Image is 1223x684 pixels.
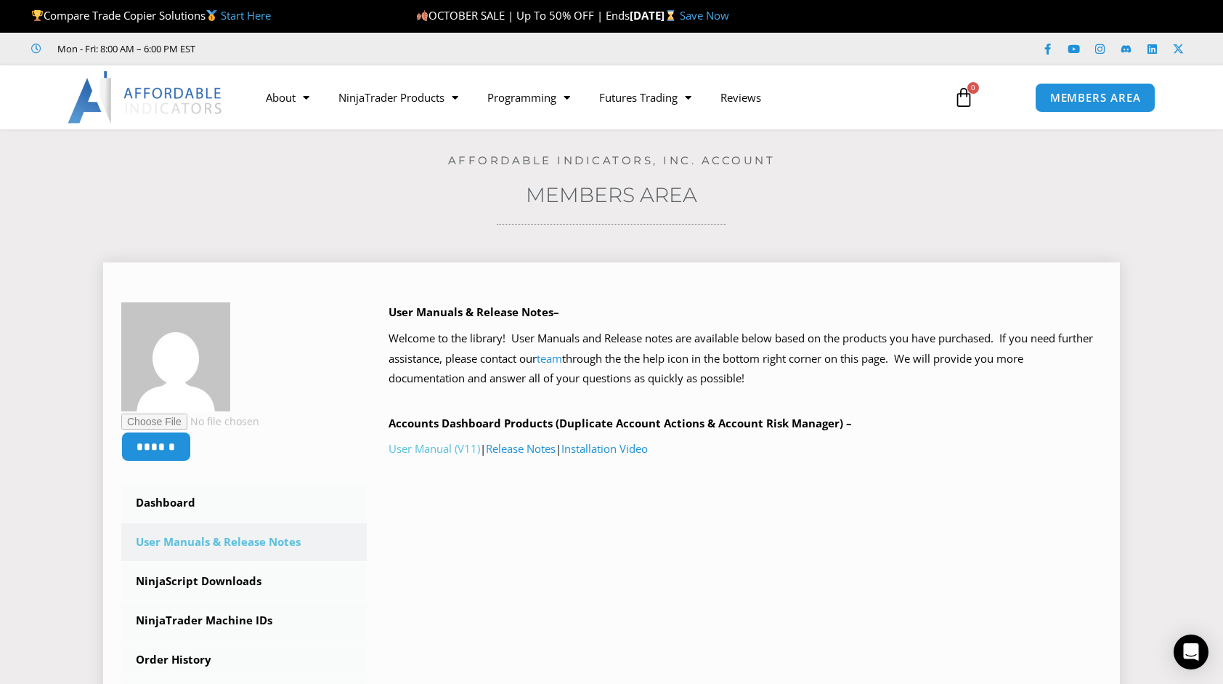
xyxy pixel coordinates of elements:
span: OCTOBER SALE | Up To 50% OFF | Ends [416,8,630,23]
a: NinjaTrader Products [324,81,473,114]
span: 0 [967,82,979,94]
img: ⌛ [665,10,676,21]
span: MEMBERS AREA [1050,92,1141,103]
a: Release Notes [486,441,556,456]
a: User Manuals & Release Notes [121,523,367,561]
a: Installation Video [561,441,648,456]
a: Start Here [221,8,271,23]
a: Save Now [680,8,729,23]
a: Dashboard [121,484,367,522]
p: | | [389,439,1102,459]
a: Affordable Indicators, Inc. Account [448,153,776,167]
p: Welcome to the library! User Manuals and Release notes are available below based on the products ... [389,329,1102,390]
b: User Manuals & Release Notes– [389,305,559,319]
b: Accounts Dashboard Products (Duplicate Account Actions & Account Risk Manager) – [389,416,852,430]
a: 0 [932,76,996,118]
span: Compare Trade Copier Solutions [31,8,271,23]
img: LogoAI | Affordable Indicators – NinjaTrader [68,71,224,124]
a: team [537,351,562,366]
a: Members Area [526,182,697,207]
a: NinjaScript Downloads [121,563,367,600]
a: About [251,81,324,114]
a: Programming [473,81,585,114]
img: ec3bb33043ccffed10e8752988fc4eb36e859d086be64d621b6960e7327b9300 [121,302,230,411]
nav: Menu [251,81,937,114]
a: User Manual (V11) [389,441,480,456]
a: Order History [121,641,367,679]
strong: [DATE] [630,8,680,23]
img: 🏆 [32,10,43,21]
img: 🥇 [206,10,217,21]
a: Reviews [706,81,776,114]
div: Open Intercom Messenger [1174,635,1208,669]
a: NinjaTrader Machine IDs [121,602,367,640]
a: Futures Trading [585,81,706,114]
img: 🍂 [417,10,428,21]
span: Mon - Fri: 8:00 AM – 6:00 PM EST [54,40,195,57]
a: MEMBERS AREA [1035,83,1156,113]
iframe: Customer reviews powered by Trustpilot [216,41,434,56]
